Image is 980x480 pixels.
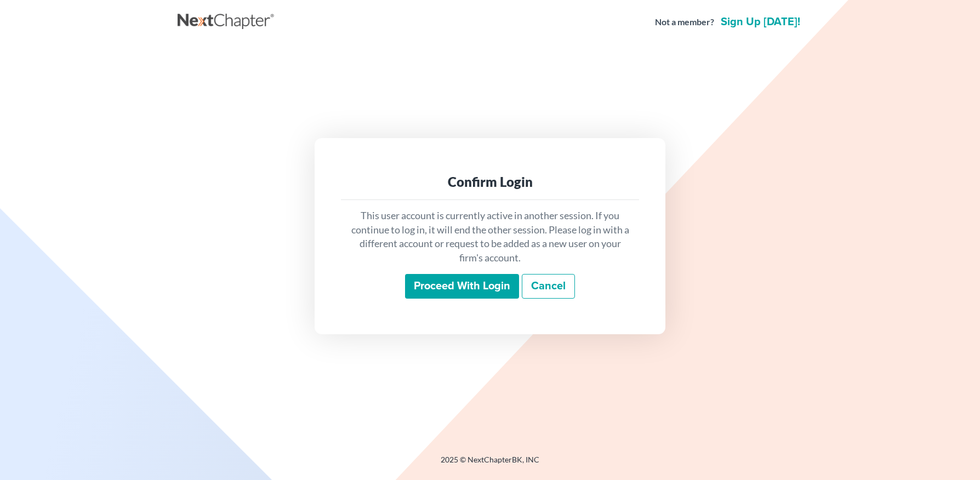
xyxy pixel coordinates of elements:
[522,274,575,299] a: Cancel
[719,16,802,27] a: Sign up [DATE]!
[350,209,630,265] p: This user account is currently active in another session. If you continue to log in, it will end ...
[405,274,519,299] input: Proceed with login
[655,16,714,28] strong: Not a member?
[350,173,630,191] div: Confirm Login
[178,454,802,474] div: 2025 © NextChapterBK, INC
